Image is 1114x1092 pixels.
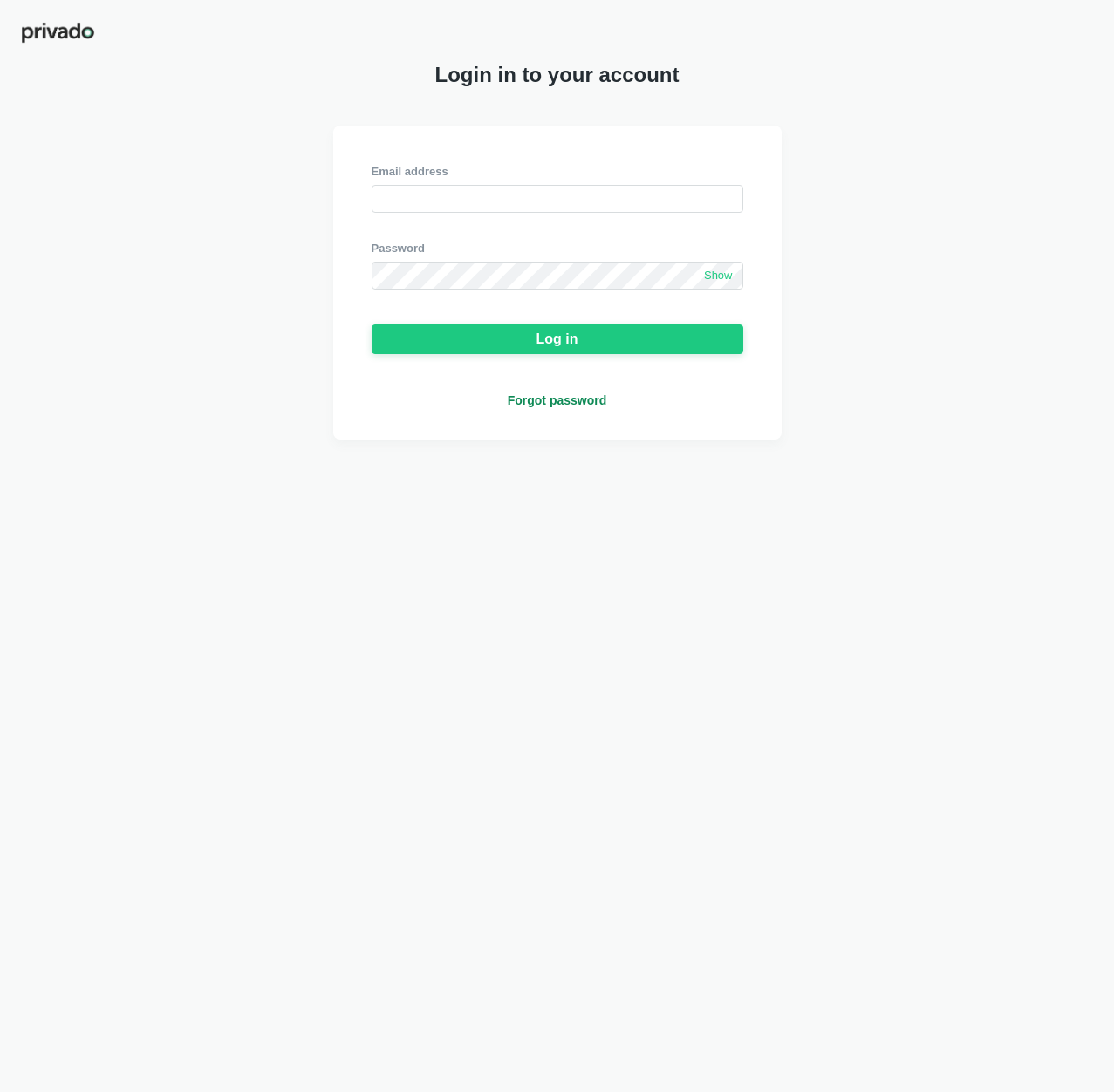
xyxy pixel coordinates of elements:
span: Show [704,269,733,283]
span: Login in to your account [435,63,680,87]
a: Forgot password [508,392,607,408]
div: Password [372,241,743,256]
img: privado-logo [21,21,95,44]
div: Log in [536,331,578,347]
div: Email address [372,164,743,180]
button: Log in [372,324,743,354]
